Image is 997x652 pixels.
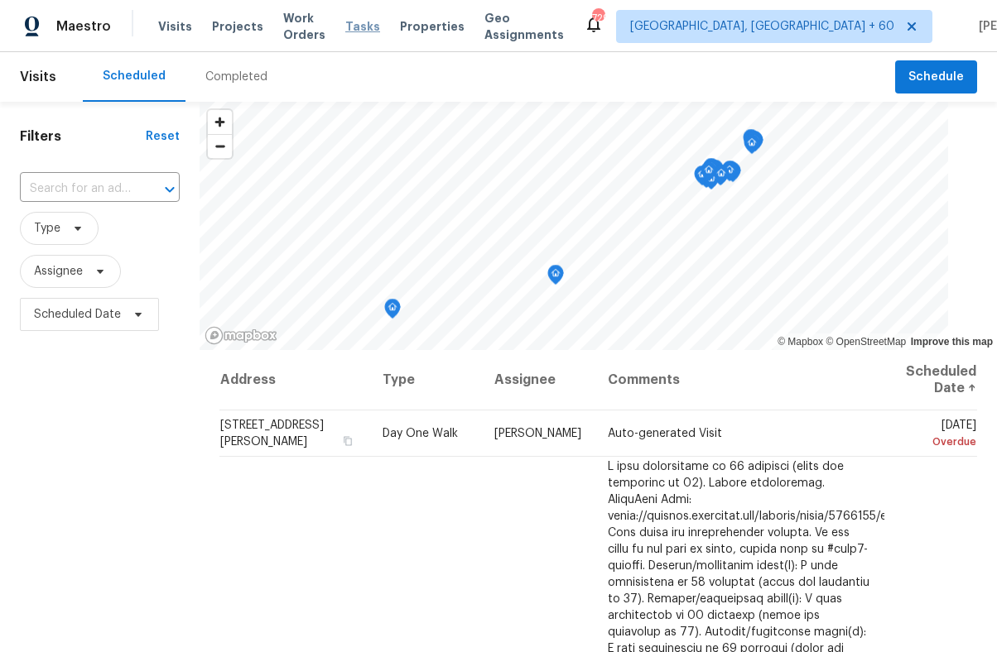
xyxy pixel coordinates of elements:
[911,336,993,348] a: Improve this map
[341,434,356,448] button: Copy Address
[283,10,325,43] span: Work Orders
[484,10,564,43] span: Geo Assignments
[721,161,738,187] div: Map marker
[103,68,166,84] div: Scheduled
[547,265,564,290] div: Map marker
[212,18,263,35] span: Projects
[592,10,604,26] div: 729
[595,350,884,410] th: Comments
[608,428,722,439] span: Auto-generated Visit
[34,220,60,237] span: Type
[219,350,368,410] th: Address
[722,161,739,186] div: Map marker
[694,165,710,191] div: Map marker
[56,18,111,35] span: Maestro
[158,18,192,35] span: Visits
[205,69,267,85] div: Completed
[701,161,717,187] div: Map marker
[746,131,763,156] div: Map marker
[369,350,481,410] th: Type
[744,134,760,160] div: Map marker
[146,128,180,145] div: Reset
[208,134,232,158] button: Zoom out
[895,60,977,94] button: Schedule
[884,350,977,410] th: Scheduled Date ↑
[713,165,730,190] div: Map marker
[898,419,976,450] span: [DATE]
[34,306,121,323] span: Scheduled Date
[158,178,181,201] button: Open
[205,326,277,345] a: Mapbox homepage
[630,18,894,35] span: [GEOGRAPHIC_DATA], [GEOGRAPHIC_DATA] + 60
[208,110,232,134] button: Zoom in
[20,128,146,145] h1: Filters
[20,59,56,95] span: Visits
[34,263,83,280] span: Assignee
[208,135,232,158] span: Zoom out
[20,176,133,202] input: Search for an address...
[383,428,458,439] span: Day One Walk
[826,336,906,348] a: OpenStreetMap
[200,102,948,350] canvas: Map
[898,434,976,450] div: Overdue
[703,158,720,184] div: Map marker
[908,67,964,88] span: Schedule
[743,129,759,155] div: Map marker
[778,336,823,348] a: Mapbox
[384,299,401,324] div: Map marker
[494,428,581,439] span: [PERSON_NAME]
[481,350,595,410] th: Assignee
[220,419,324,448] span: [STREET_ADDRESS][PERSON_NAME]
[345,21,380,32] span: Tasks
[400,18,465,35] span: Properties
